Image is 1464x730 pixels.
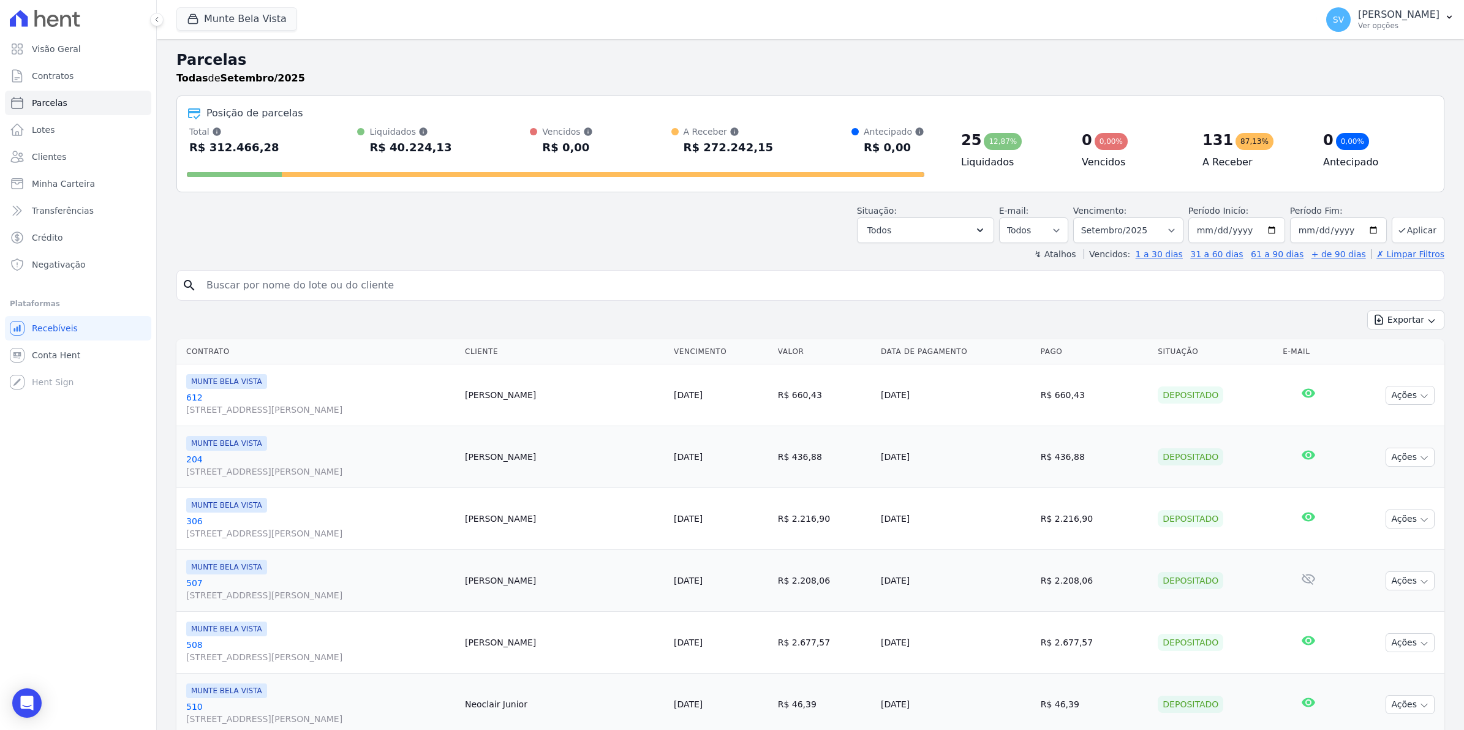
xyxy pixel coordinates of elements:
[460,339,669,364] th: Cliente
[5,145,151,169] a: Clientes
[1311,249,1366,259] a: + de 90 dias
[186,651,455,663] span: [STREET_ADDRESS][PERSON_NAME]
[1158,634,1223,651] div: Depositado
[460,488,669,550] td: [PERSON_NAME]
[186,404,455,416] span: [STREET_ADDRESS][PERSON_NAME]
[32,97,67,109] span: Parcelas
[32,178,95,190] span: Minha Carteira
[186,560,267,574] span: MUNTE BELA VISTA
[460,364,669,426] td: [PERSON_NAME]
[176,72,208,84] strong: Todas
[5,252,151,277] a: Negativação
[1158,572,1223,589] div: Depositado
[32,43,81,55] span: Visão Geral
[876,364,1036,426] td: [DATE]
[1323,155,1424,170] h4: Antecipado
[189,138,279,157] div: R$ 312.466,28
[999,206,1029,216] label: E-mail:
[1095,133,1128,150] div: 0,00%
[186,498,267,513] span: MUNTE BELA VISTA
[186,639,455,663] a: 508[STREET_ADDRESS][PERSON_NAME]
[1290,205,1387,217] label: Período Fim:
[1386,571,1435,590] button: Ações
[186,713,455,725] span: [STREET_ADDRESS][PERSON_NAME]
[1367,310,1444,329] button: Exportar
[32,151,66,163] span: Clientes
[1386,695,1435,714] button: Ações
[857,217,994,243] button: Todos
[1371,249,1444,259] a: ✗ Limpar Filtros
[186,683,267,698] span: MUNTE BELA VISTA
[5,198,151,223] a: Transferências
[182,278,197,293] i: search
[1236,133,1273,150] div: 87,13%
[1386,448,1435,467] button: Ações
[176,339,460,364] th: Contrato
[1036,550,1153,612] td: R$ 2.208,06
[674,452,703,462] a: [DATE]
[32,258,86,271] span: Negativação
[460,550,669,612] td: [PERSON_NAME]
[674,390,703,400] a: [DATE]
[876,612,1036,674] td: [DATE]
[32,70,74,82] span: Contratos
[1158,696,1223,713] div: Depositado
[1084,249,1130,259] label: Vencidos:
[32,349,80,361] span: Conta Hent
[5,343,151,367] a: Conta Hent
[5,171,151,196] a: Minha Carteira
[1082,130,1092,150] div: 0
[460,612,669,674] td: [PERSON_NAME]
[199,273,1439,298] input: Buscar por nome do lote ou do cliente
[1392,217,1444,243] button: Aplicar
[460,426,669,488] td: [PERSON_NAME]
[186,465,455,478] span: [STREET_ADDRESS][PERSON_NAME]
[961,130,981,150] div: 25
[684,138,774,157] div: R$ 272.242,15
[773,364,876,426] td: R$ 660,43
[876,488,1036,550] td: [DATE]
[1386,633,1435,652] button: Ações
[1316,2,1464,37] button: SV [PERSON_NAME] Ver opções
[669,339,773,364] th: Vencimento
[1251,249,1304,259] a: 61 a 90 dias
[674,514,703,524] a: [DATE]
[186,701,455,725] a: 510[STREET_ADDRESS][PERSON_NAME]
[1036,426,1153,488] td: R$ 436,88
[542,138,592,157] div: R$ 0,00
[221,72,305,84] strong: Setembro/2025
[684,126,774,138] div: A Receber
[864,138,924,157] div: R$ 0,00
[1036,339,1153,364] th: Pago
[773,426,876,488] td: R$ 436,88
[32,231,63,244] span: Crédito
[1278,339,1339,364] th: E-mail
[1358,9,1439,21] p: [PERSON_NAME]
[186,374,267,389] span: MUNTE BELA VISTA
[961,155,1062,170] h4: Liquidados
[984,133,1022,150] div: 12,87%
[773,488,876,550] td: R$ 2.216,90
[5,225,151,250] a: Crédito
[369,126,451,138] div: Liquidados
[32,205,94,217] span: Transferências
[186,622,267,636] span: MUNTE BELA VISTA
[674,638,703,647] a: [DATE]
[1136,249,1183,259] a: 1 a 30 dias
[864,126,924,138] div: Antecipado
[876,550,1036,612] td: [DATE]
[876,339,1036,364] th: Data de Pagamento
[12,688,42,718] div: Open Intercom Messenger
[189,126,279,138] div: Total
[32,322,78,334] span: Recebíveis
[5,37,151,61] a: Visão Geral
[5,64,151,88] a: Contratos
[674,699,703,709] a: [DATE]
[176,49,1444,71] h2: Parcelas
[1386,510,1435,529] button: Ações
[186,515,455,540] a: 306[STREET_ADDRESS][PERSON_NAME]
[1190,249,1243,259] a: 31 a 60 dias
[1386,386,1435,405] button: Ações
[1073,206,1126,216] label: Vencimento:
[176,71,305,86] p: de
